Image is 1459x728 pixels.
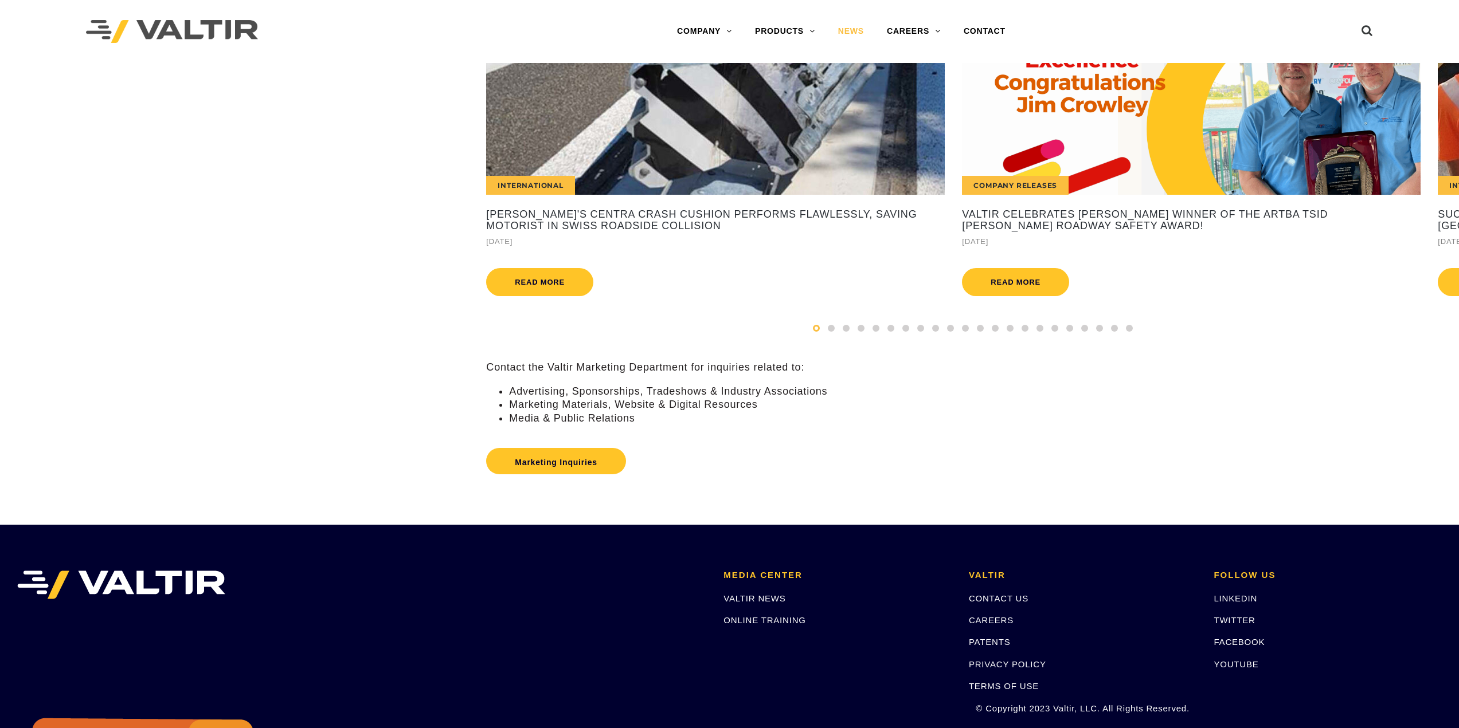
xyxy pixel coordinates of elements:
[1214,570,1442,580] h2: FOLLOW US
[486,209,945,232] a: [PERSON_NAME]'s CENTRA Crash Cushion Performs Flawlessly, Saving Motorist in Swiss Roadside Colli...
[486,176,574,195] div: International
[952,20,1017,43] a: CONTACT
[962,63,1421,195] a: Company Releases
[509,385,1459,398] li: Advertising, Sponsorships, Tradeshows & Industry Associations
[86,20,258,44] img: Valtir
[969,681,1039,691] a: TERMS OF USE
[969,570,1197,580] h2: VALTIR
[17,570,225,599] img: VALTIR
[962,176,1069,195] div: Company Releases
[1214,637,1265,647] a: FACEBOOK
[962,209,1421,232] a: Valtir Celebrates [PERSON_NAME] Winner of the ARTBA TSID [PERSON_NAME] Roadway Safety Award!
[723,593,785,603] a: VALTIR NEWS
[509,398,1459,411] li: Marketing Materials, Website & Digital Resources
[1214,593,1257,603] a: LINKEDIN
[486,448,626,474] a: Marketing Inquiries
[1214,615,1255,625] a: TWITTER
[723,570,952,580] h2: MEDIA CENTER
[827,20,875,43] a: NEWS
[744,20,827,43] a: PRODUCTS
[962,235,1421,248] div: [DATE]
[969,659,1046,669] a: PRIVACY POLICY
[969,615,1014,625] a: CAREERS
[486,361,1459,374] p: Contact the Valtir Marketing Department for inquiries related to:
[969,702,1197,715] p: © Copyright 2023 Valtir, LLC. All Rights Reserved.
[875,20,952,43] a: CAREERS
[666,20,744,43] a: COMPANY
[486,63,945,195] a: International
[486,268,593,296] a: Read more
[509,412,1459,425] li: Media & Public Relations
[486,235,945,248] div: [DATE]
[962,268,1069,296] a: Read more
[723,615,805,625] a: ONLINE TRAINING
[969,593,1028,603] a: CONTACT US
[1214,659,1258,669] a: YOUTUBE
[969,637,1011,647] a: PATENTS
